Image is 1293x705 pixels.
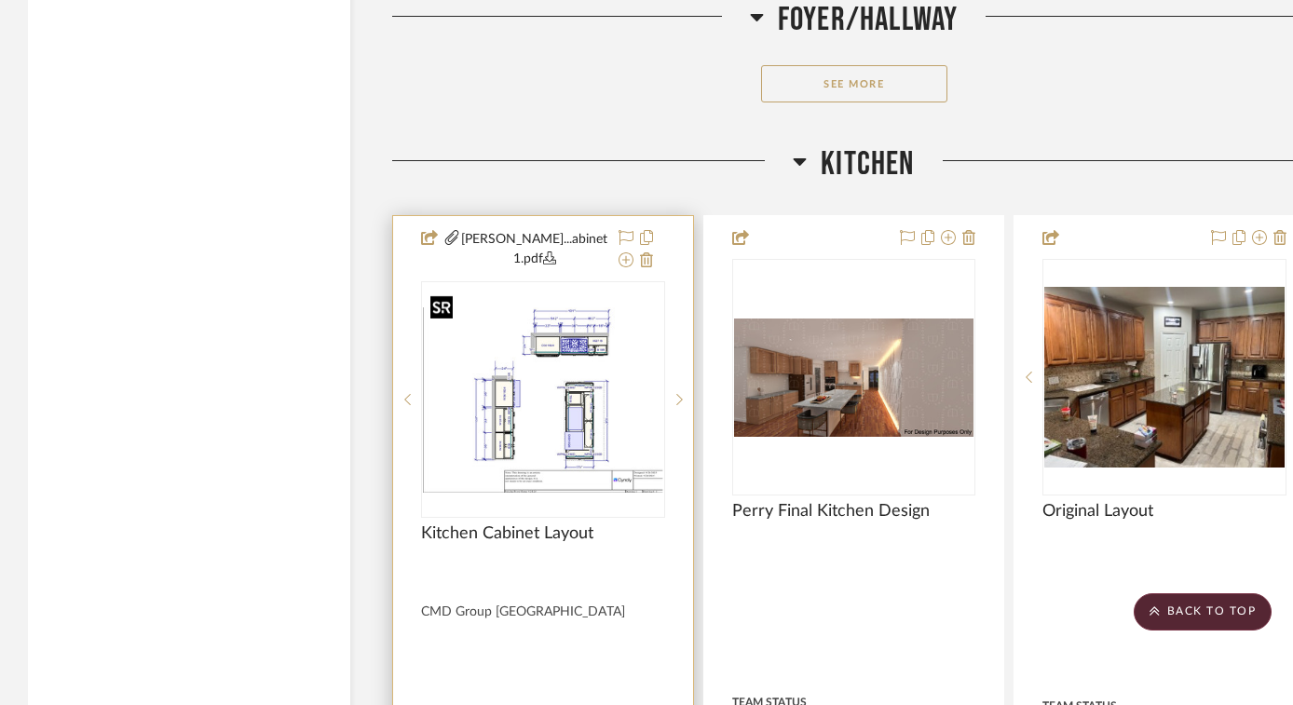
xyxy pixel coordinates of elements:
[422,282,664,517] div: 0
[423,307,663,493] img: Kitchen Cabinet Layout
[821,144,914,184] span: Kitchen
[732,501,930,522] span: Perry Final Kitchen Design
[734,319,974,437] img: Perry Final Kitchen Design
[1042,501,1153,522] span: Original Layout
[461,227,607,272] button: [PERSON_NAME]...abinet 1.pdf
[761,65,947,102] button: See More
[421,523,593,544] span: Kitchen Cabinet Layout
[1134,593,1272,630] scroll-to-top-button: BACK TO TOP
[1044,287,1285,468] img: Original Layout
